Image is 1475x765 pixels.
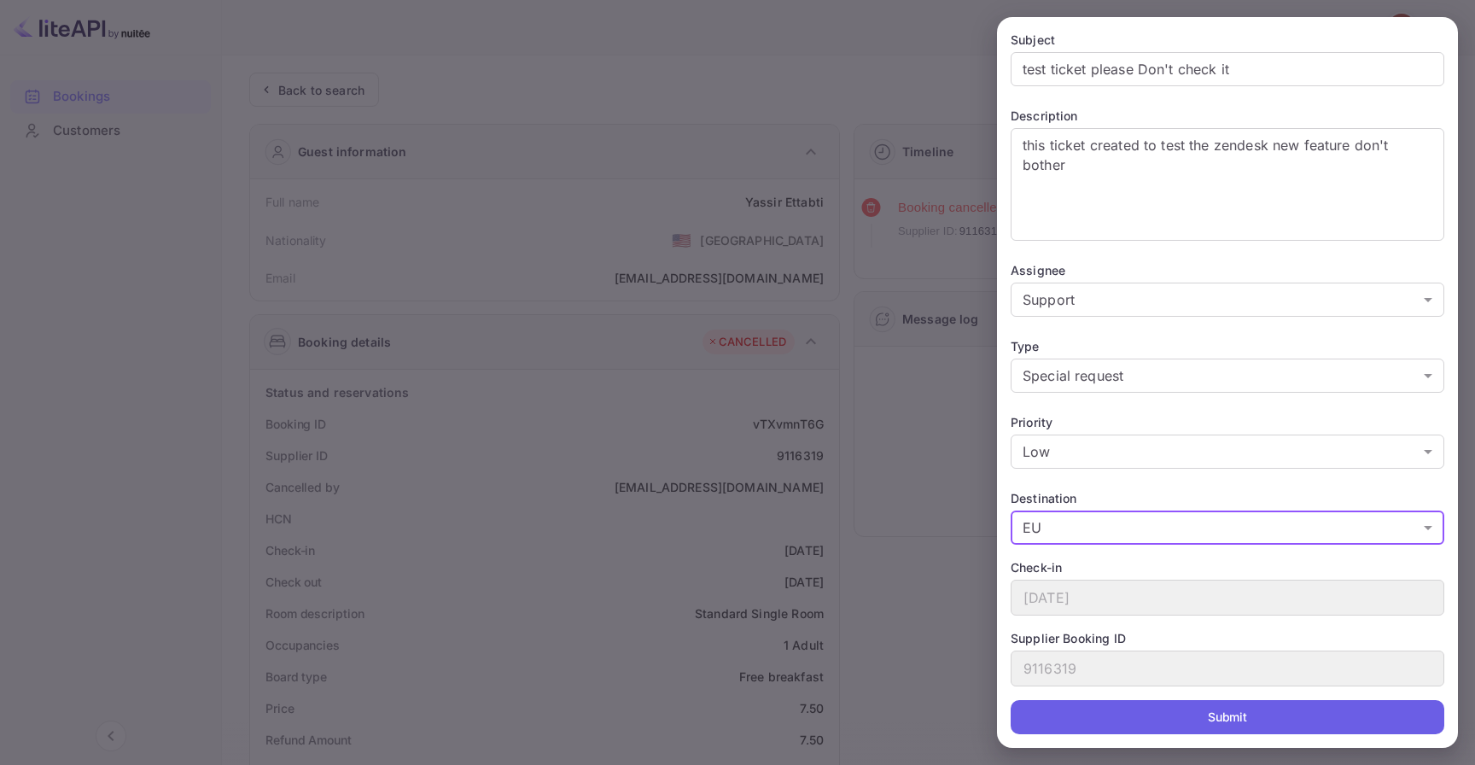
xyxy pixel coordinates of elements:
div: Description [1011,107,1444,125]
div: Supplier Booking ID [1011,629,1444,647]
div: Assignee [1011,261,1444,279]
div: Priority [1011,413,1444,431]
input: Enter the ID [1012,651,1443,686]
div: Subject [1011,31,1444,49]
div: Low [1011,435,1444,469]
div: Support [1011,283,1444,317]
input: checkin [1012,581,1443,615]
button: Submit [1011,700,1444,734]
input: Enter the subject [1011,52,1444,86]
div: Type [1011,337,1444,355]
div: EU [1011,511,1444,545]
div: Destination [1011,489,1444,507]
textarea: this ticket created to test the zendesk new feature don't bother [1023,136,1432,234]
div: Special request [1011,359,1444,393]
div: Check-in [1011,558,1444,576]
